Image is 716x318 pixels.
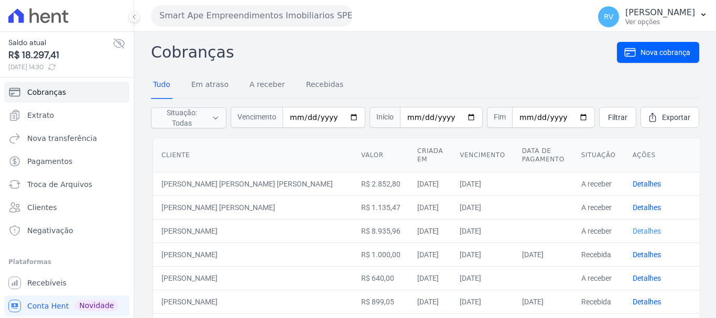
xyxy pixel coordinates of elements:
[151,40,617,64] h2: Cobranças
[353,266,409,290] td: R$ 640,00
[353,195,409,219] td: R$ 1.135,47
[353,138,409,172] th: Valor
[8,256,125,268] div: Plataformas
[27,133,97,144] span: Nova transferência
[4,105,129,126] a: Extrato
[409,266,451,290] td: [DATE]
[27,179,92,190] span: Troca de Arquivos
[617,42,699,63] a: Nova cobrança
[8,62,113,72] span: [DATE] 14:30
[633,203,661,212] a: Detalhes
[153,172,353,195] td: [PERSON_NAME] [PERSON_NAME] [PERSON_NAME]
[153,138,353,172] th: Cliente
[409,290,451,313] td: [DATE]
[451,266,513,290] td: [DATE]
[608,112,627,123] span: Filtrar
[4,295,129,316] a: Conta Hent Novidade
[27,156,72,167] span: Pagamentos
[153,219,353,243] td: [PERSON_NAME]
[304,72,346,99] a: Recebidas
[641,47,690,58] span: Nova cobrança
[27,202,57,213] span: Clientes
[353,243,409,266] td: R$ 1.000,00
[451,172,513,195] td: [DATE]
[451,243,513,266] td: [DATE]
[27,87,66,97] span: Cobranças
[662,112,690,123] span: Exportar
[8,37,113,48] span: Saldo atual
[633,227,661,235] a: Detalhes
[487,107,512,128] span: Fim
[153,195,353,219] td: [PERSON_NAME] [PERSON_NAME]
[4,220,129,241] a: Negativação
[514,243,573,266] td: [DATE]
[231,107,283,128] span: Vencimento
[370,107,400,128] span: Início
[151,72,172,99] a: Tudo
[151,107,226,128] button: Situação: Todas
[75,300,118,311] span: Novidade
[27,278,67,288] span: Recebíveis
[451,138,513,172] th: Vencimento
[153,243,353,266] td: [PERSON_NAME]
[151,5,352,26] button: Smart Ape Empreendimentos Imobiliarios SPE LTDA
[4,151,129,172] a: Pagamentos
[604,13,614,20] span: RV
[409,172,451,195] td: [DATE]
[633,250,661,259] a: Detalhes
[27,301,69,311] span: Conta Hent
[641,107,699,128] a: Exportar
[353,219,409,243] td: R$ 8.935,96
[633,274,661,282] a: Detalhes
[4,128,129,149] a: Nova transferência
[451,290,513,313] td: [DATE]
[409,195,451,219] td: [DATE]
[514,138,573,172] th: Data de pagamento
[27,225,73,236] span: Negativação
[4,197,129,218] a: Clientes
[624,138,707,172] th: Ações
[4,174,129,195] a: Troca de Arquivos
[625,7,695,18] p: [PERSON_NAME]
[158,107,205,128] span: Situação: Todas
[573,172,624,195] td: A receber
[4,272,129,293] a: Recebíveis
[4,82,129,103] a: Cobranças
[573,290,624,313] td: Recebida
[353,172,409,195] td: R$ 2.852,80
[573,138,624,172] th: Situação
[451,219,513,243] td: [DATE]
[353,290,409,313] td: R$ 899,05
[409,219,451,243] td: [DATE]
[633,180,661,188] a: Detalhes
[409,243,451,266] td: [DATE]
[633,298,661,306] a: Detalhes
[451,195,513,219] td: [DATE]
[8,48,113,62] span: R$ 18.297,41
[573,266,624,290] td: A receber
[590,2,716,31] button: RV [PERSON_NAME] Ver opções
[573,219,624,243] td: A receber
[153,266,353,290] td: [PERSON_NAME]
[573,195,624,219] td: A receber
[409,138,451,172] th: Criada em
[514,290,573,313] td: [DATE]
[573,243,624,266] td: Recebida
[189,72,231,99] a: Em atraso
[153,290,353,313] td: [PERSON_NAME]
[247,72,287,99] a: A receber
[625,18,695,26] p: Ver opções
[27,110,54,120] span: Extrato
[599,107,636,128] a: Filtrar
